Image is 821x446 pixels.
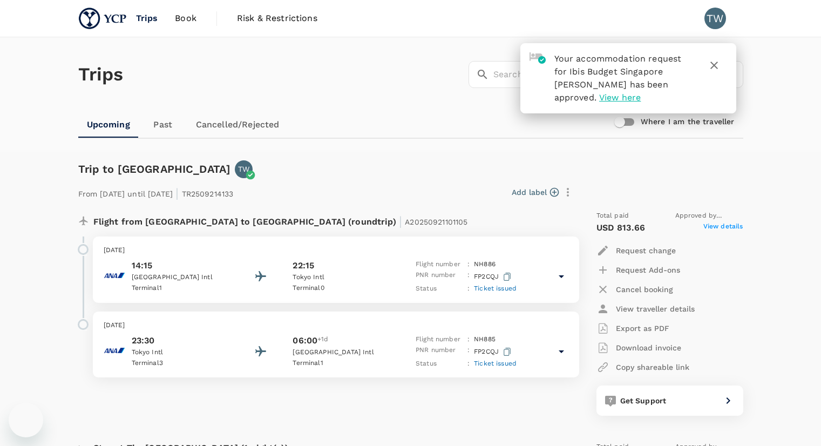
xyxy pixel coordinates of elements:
span: Get Support [620,396,667,405]
span: Ticket issued [474,285,517,292]
button: Export as PDF [596,319,669,338]
span: Approved by [675,211,743,221]
p: Terminal 3 [132,358,229,369]
span: | [399,214,402,229]
span: Book [175,12,196,25]
p: Request Add-ons [616,265,680,275]
span: | [175,186,179,201]
p: Request change [616,245,676,256]
p: FP2CQJ [474,345,513,359]
p: : [467,345,470,359]
span: A20250921101105 [405,218,467,226]
p: Cancel booking [616,284,673,295]
img: All Nippon Airways [104,340,125,361]
button: Request change [596,241,676,260]
p: : [467,334,470,345]
span: Trips [136,12,158,25]
p: USD 813.66 [596,221,646,234]
span: +1d [317,334,328,347]
p: Download invoice [616,342,681,353]
p: Status [416,359,463,369]
p: NH 885 [474,334,496,345]
button: Copy shareable link [596,357,689,377]
a: Past [139,112,187,138]
p: From [DATE] until [DATE] TR2509214133 [78,183,234,202]
button: Add label [512,187,559,198]
p: Tokyo Intl [293,272,390,283]
span: Risk & Restrictions [237,12,317,25]
img: All Nippon Airways [104,265,125,286]
p: [DATE] [104,245,568,256]
p: Export as PDF [616,323,669,334]
p: FP2CQJ [474,270,513,283]
span: View here [599,92,641,103]
a: Cancelled/Rejected [187,112,288,138]
p: : [467,359,470,369]
iframe: Button to launch messaging window [9,403,43,437]
div: TW [704,8,726,29]
p: Terminal 1 [293,358,390,369]
a: Upcoming [78,112,139,138]
p: NH 886 [474,259,496,270]
button: Cancel booking [596,280,673,299]
p: View traveller details [616,303,695,314]
img: YCP SG Pte. Ltd. [78,6,127,30]
p: 22:15 [293,259,314,272]
p: PNR number [416,270,463,283]
p: PNR number [416,345,463,359]
h6: Trip to [GEOGRAPHIC_DATA] [78,160,231,178]
p: : [467,283,470,294]
p: 23:30 [132,334,229,347]
p: Copy shareable link [616,362,689,373]
p: 14:15 [132,259,229,272]
p: 06:00 [293,334,317,347]
span: Your accommodation request for Ibis Budget Singapore [PERSON_NAME] has been approved. [554,53,682,103]
p: Status [416,283,463,294]
input: Search by travellers, trips, or destination, label, team [493,61,743,88]
p: Flight from [GEOGRAPHIC_DATA] to [GEOGRAPHIC_DATA] (roundtrip) [93,211,468,230]
span: View details [703,221,743,234]
span: Total paid [596,211,629,221]
span: Ticket issued [474,360,517,367]
img: hotel-approved [530,52,546,64]
p: [DATE] [104,320,568,331]
p: Flight number [416,259,463,270]
p: : [467,270,470,283]
button: Download invoice [596,338,681,357]
p: Terminal 1 [132,283,229,294]
p: Flight number [416,334,463,345]
h6: Where I am the traveller [641,116,735,128]
button: View traveller details [596,299,695,319]
p: [GEOGRAPHIC_DATA] Intl [132,272,229,283]
p: : [467,259,470,270]
p: [GEOGRAPHIC_DATA] Intl [293,347,390,358]
p: TW [238,164,249,174]
button: Request Add-ons [596,260,680,280]
h1: Trips [78,37,124,112]
p: Tokyo Intl [132,347,229,358]
p: Terminal 0 [293,283,390,294]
